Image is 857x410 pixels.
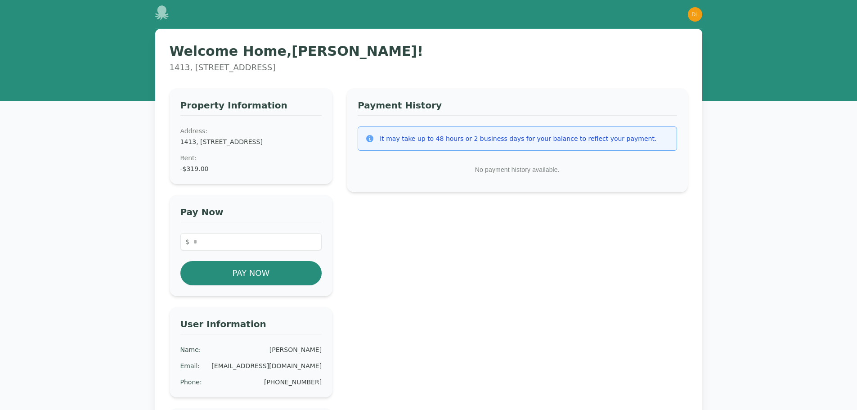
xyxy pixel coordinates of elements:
[211,361,322,370] div: [EMAIL_ADDRESS][DOMAIN_NAME]
[180,318,322,334] h3: User Information
[358,158,677,181] p: No payment history available.
[264,378,322,387] div: [PHONE_NUMBER]
[180,261,322,285] button: Pay Now
[170,61,688,74] p: 1413, [STREET_ADDRESS]
[180,361,200,370] div: Email :
[180,345,201,354] div: Name :
[358,99,677,116] h3: Payment History
[380,134,656,143] div: It may take up to 48 hours or 2 business days for your balance to reflect your payment.
[180,153,322,162] dt: Rent :
[180,126,322,135] dt: Address:
[180,99,322,116] h3: Property Information
[180,378,202,387] div: Phone :
[180,164,322,173] dd: -$319.00
[180,206,322,222] h3: Pay Now
[180,137,322,146] dd: 1413, [STREET_ADDRESS]
[170,43,688,59] h1: Welcome Home, [PERSON_NAME] !
[269,345,322,354] div: [PERSON_NAME]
